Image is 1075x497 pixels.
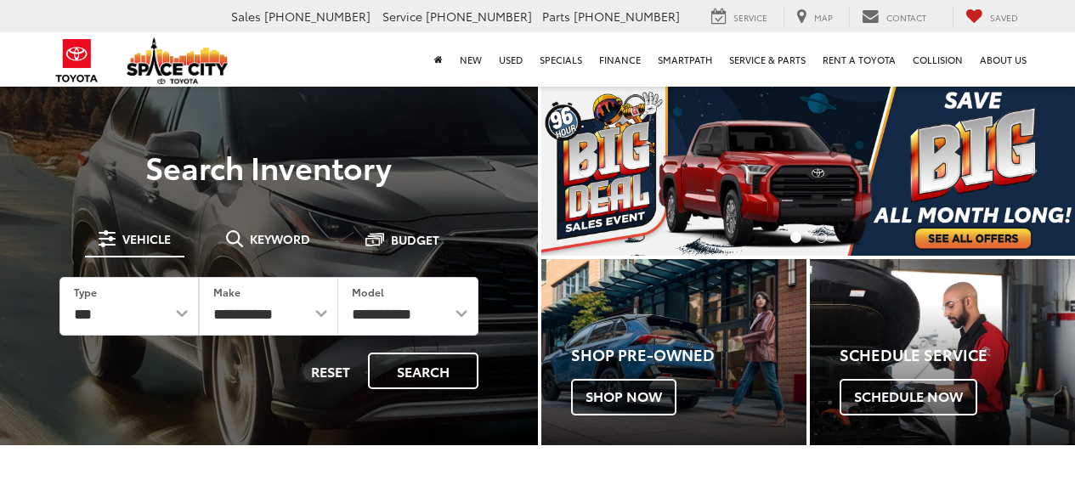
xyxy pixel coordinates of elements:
img: Toyota [45,33,109,88]
a: Contact [849,8,939,26]
div: Toyota [810,259,1075,445]
li: Go to slide number 1. [790,232,801,243]
a: Service [699,8,780,26]
button: Reset [297,353,365,389]
label: Model [352,285,384,299]
span: Sales [231,8,261,25]
label: Make [213,285,240,299]
a: Shop Pre-Owned Shop Now [541,259,806,445]
label: Type [74,285,97,299]
a: Schedule Service Schedule Now [810,259,1075,445]
button: Click to view previous picture. [541,119,621,222]
a: Used [490,32,531,87]
span: Parts [542,8,570,25]
a: Finance [591,32,649,87]
span: Schedule Now [840,379,977,415]
h4: Shop Pre-Owned [571,347,806,364]
span: Service [733,11,767,24]
span: Vehicle [122,233,171,245]
a: SmartPath [649,32,721,87]
button: Click to view next picture. [995,119,1075,222]
a: Service & Parts [721,32,814,87]
a: My Saved Vehicles [953,8,1031,26]
span: [PHONE_NUMBER] [574,8,680,25]
span: Shop Now [571,379,676,415]
li: Go to slide number 2. [816,232,827,243]
span: Keyword [250,233,310,245]
button: Search [368,353,478,389]
span: [PHONE_NUMBER] [426,8,532,25]
a: Collision [904,32,971,87]
img: Space City Toyota [127,37,229,84]
span: Saved [990,11,1018,24]
a: About Us [971,32,1035,87]
h4: Schedule Service [840,347,1075,364]
span: Budget [391,234,439,246]
span: Service [382,8,422,25]
span: Contact [886,11,926,24]
h3: Search Inventory [36,150,502,184]
a: Specials [531,32,591,87]
div: Toyota [541,259,806,445]
a: Map [784,8,846,26]
a: Rent a Toyota [814,32,904,87]
span: [PHONE_NUMBER] [264,8,371,25]
span: Map [814,11,833,24]
a: New [451,32,490,87]
a: Home [426,32,451,87]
